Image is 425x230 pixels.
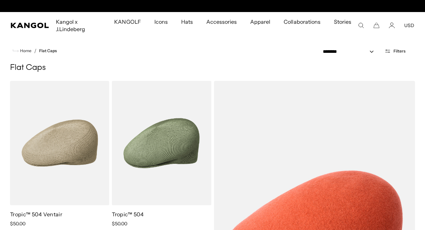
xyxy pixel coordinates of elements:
span: Accessories [206,12,237,31]
select: Sort by: Featured [320,48,380,55]
span: Hats [181,12,193,31]
summary: Search here [358,22,364,28]
span: KANGOLF [114,12,141,31]
a: Hats [174,12,200,31]
a: Account [389,22,395,28]
li: / [31,47,37,55]
a: Icons [148,12,174,31]
a: Collaborations [277,12,327,31]
div: 1 of 2 [144,3,282,9]
a: Kangol [11,23,49,28]
span: Apparel [250,12,270,31]
slideshow-component: Announcement bar [144,3,282,9]
img: Tropic™ 504 Ventair [10,81,109,205]
h1: Flat Caps [10,63,415,73]
span: $50.00 [112,221,127,227]
span: Filters [394,49,406,53]
img: Tropic™ 504 [112,81,211,205]
button: Cart [373,22,379,28]
div: Announcement [144,3,282,9]
button: Open filters [380,48,410,54]
a: Home [13,48,31,54]
span: Icons [154,12,168,31]
span: Kangol x J.Lindeberg [56,12,101,39]
button: USD [404,22,414,28]
span: Collaborations [284,12,320,31]
span: Stories [334,12,351,39]
a: Accessories [200,12,243,31]
span: $50.00 [10,221,25,227]
a: KANGOLF [108,12,147,31]
a: Stories [327,12,358,39]
span: Home [19,48,31,53]
a: Flat Caps [39,48,57,53]
a: Tropic™ 504 [112,211,144,218]
a: Kangol x J.Lindeberg [49,12,108,39]
a: Apparel [243,12,277,31]
a: Tropic™ 504 Ventair [10,211,62,218]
